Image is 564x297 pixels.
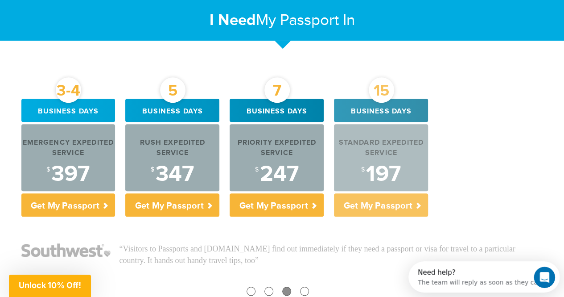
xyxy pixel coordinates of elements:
[369,77,394,103] div: 15
[21,99,115,122] div: Business days
[230,138,324,159] div: Priority Expedited Service
[230,99,324,217] a: 7 Business days Priority Expedited Service $247 Get My Passport
[160,77,185,103] div: 5
[361,166,365,173] sup: $
[125,163,219,185] div: 347
[9,8,133,15] div: Need help?
[408,261,560,293] iframe: Intercom live chat discovery launcher
[21,138,115,159] div: Emergency Expedited Service
[334,193,428,217] p: Get My Passport
[334,163,428,185] div: 197
[21,11,543,30] h2: My
[210,11,256,30] strong: I Need
[230,163,324,185] div: 247
[125,99,219,217] a: 5 Business days Rush Expedited Service $347 Get My Passport
[21,193,115,217] p: Get My Passport
[125,193,219,217] p: Get My Passport
[119,243,543,266] p: “Visitors to Passports and [DOMAIN_NAME] find out immediately if they need a passport or visa for...
[334,99,428,122] div: Business days
[21,243,111,257] img: Southwest
[46,166,50,173] sup: $
[9,15,133,24] div: The team will reply as soon as they can
[21,163,115,185] div: 397
[125,138,219,159] div: Rush Expedited Service
[334,138,428,159] div: Standard Expedited Service
[334,99,428,217] a: 15 Business days Standard Expedited Service $197 Get My Passport
[280,11,355,29] span: Passport In
[19,280,81,290] span: Unlock 10% Off!
[264,77,290,103] div: 7
[4,4,160,28] div: Open Intercom Messenger
[151,166,154,173] sup: $
[56,77,81,103] div: 3-4
[125,99,219,122] div: Business days
[230,193,324,217] p: Get My Passport
[230,99,324,122] div: Business days
[534,267,555,288] iframe: Intercom live chat
[21,99,115,217] a: 3-4 Business days Emergency Expedited Service $397 Get My Passport
[9,275,91,297] div: Unlock 10% Off!
[255,166,259,173] sup: $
